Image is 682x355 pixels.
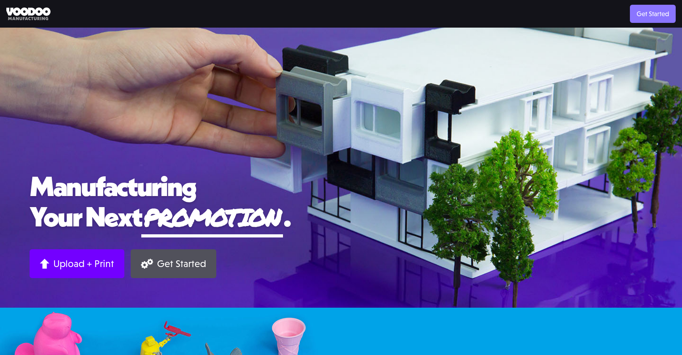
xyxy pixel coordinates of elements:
span: promotion [141,200,283,234]
img: Arrow up [40,259,49,269]
a: Get Started [630,5,676,23]
div: Get Started [157,258,206,270]
div: Upload + Print [53,258,114,270]
img: Voodoo Manufacturing logo [6,7,51,21]
h1: Manufacturing Your Next . [30,171,652,237]
a: Get Started [131,249,216,278]
a: Upload + Print [30,249,124,278]
img: Gears [141,259,153,269]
